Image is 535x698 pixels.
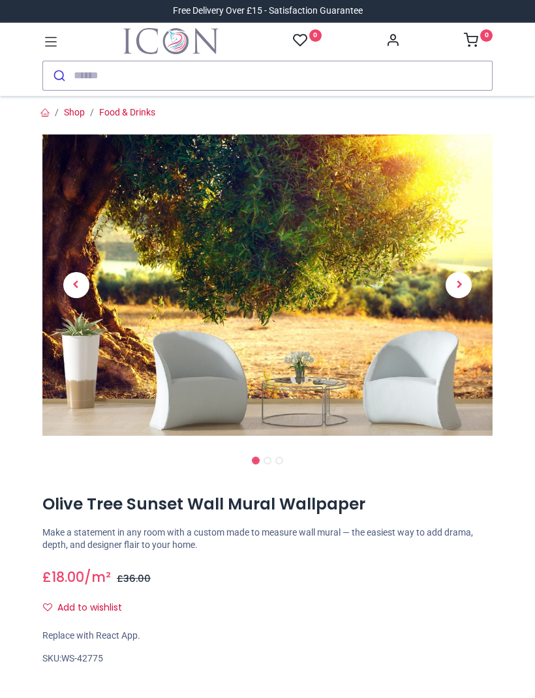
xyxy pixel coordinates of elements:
span: 18.00 [52,568,84,586]
i: Add to wishlist [43,603,52,612]
a: 0 [464,37,493,47]
a: Food & Drinks [99,107,155,117]
sup: 0 [309,29,322,42]
div: Replace with React App. [42,630,493,643]
div: SKU: [42,652,493,665]
sup: 0 [480,29,493,42]
img: Olive Tree Sunset Wall Mural Wallpaper [42,134,493,436]
a: Next [425,180,493,391]
a: Account Info [386,37,400,47]
a: Logo of Icon Wall Stickers [123,28,219,54]
img: Icon Wall Stickers [123,28,219,54]
div: Free Delivery Over £15 - Satisfaction Guarantee [173,5,363,18]
a: Shop [64,107,85,117]
span: 36.00 [123,572,151,585]
span: Previous [63,272,89,298]
button: Add to wishlistAdd to wishlist [42,597,133,619]
p: Make a statement in any room with a custom made to measure wall mural — the easiest way to add dr... [42,526,493,552]
h1: Olive Tree Sunset Wall Mural Wallpaper [42,493,493,515]
span: Next [446,272,472,298]
button: Submit [43,61,74,90]
span: /m² [84,568,111,586]
span: £ [117,572,151,585]
a: 0 [293,33,322,49]
span: WS-42775 [61,653,103,663]
span: £ [42,568,84,586]
a: Previous [42,180,110,391]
